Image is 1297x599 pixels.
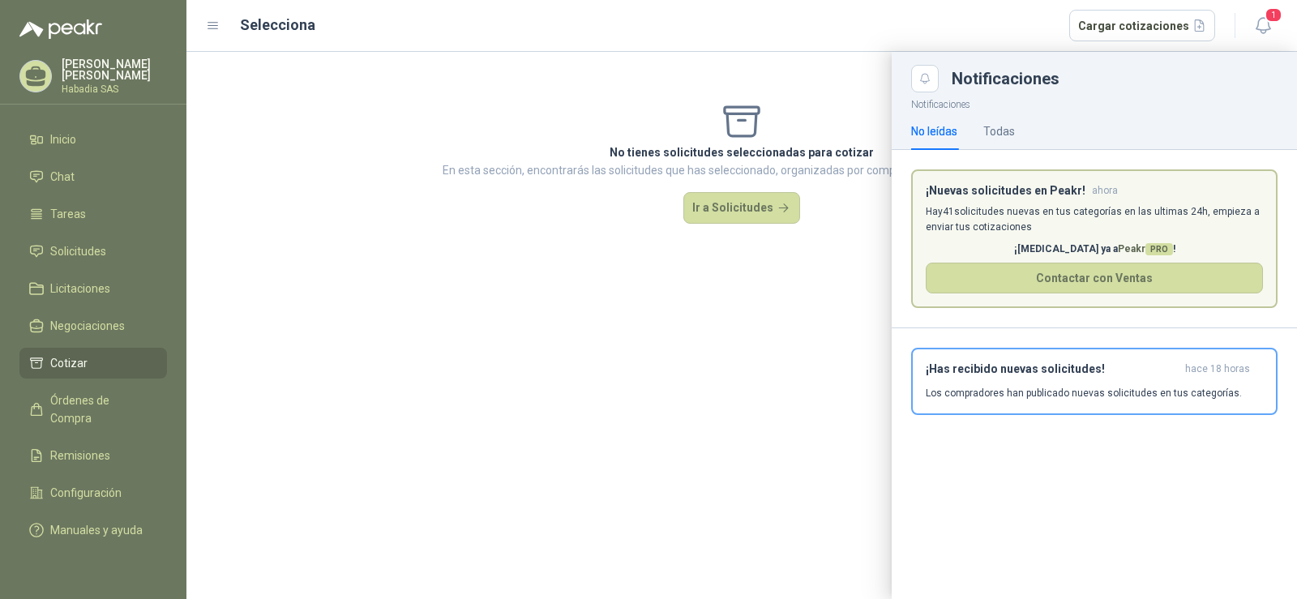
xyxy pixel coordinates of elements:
p: Los compradores han publicado nuevas solicitudes en tus categorías. [926,386,1242,400]
span: ahora [1092,184,1118,198]
a: Inicio [19,124,167,155]
button: 1 [1248,11,1278,41]
a: Solicitudes [19,236,167,267]
span: Chat [50,168,75,186]
span: PRO [1145,243,1173,255]
button: ¡Has recibido nuevas solicitudes!hace 18 horas Los compradores han publicado nuevas solicitudes e... [911,348,1278,415]
a: Licitaciones [19,273,167,304]
span: Órdenes de Compra [50,391,152,427]
span: Tareas [50,205,86,223]
span: Peakr [1118,243,1173,255]
button: Close [911,65,939,92]
span: Inicio [50,130,76,148]
p: Habadia SAS [62,84,167,94]
button: Contactar con Ventas [926,263,1263,293]
p: [PERSON_NAME] [PERSON_NAME] [62,58,167,81]
button: Cargar cotizaciones [1069,10,1216,42]
a: Órdenes de Compra [19,385,167,434]
span: Licitaciones [50,280,110,297]
p: ¡[MEDICAL_DATA] ya a ! [926,242,1263,257]
a: Cotizar [19,348,167,379]
a: Configuración [19,477,167,508]
div: Notificaciones [952,71,1278,87]
span: Manuales y ayuda [50,521,143,539]
a: Manuales y ayuda [19,515,167,546]
div: No leídas [911,122,957,140]
span: Remisiones [50,447,110,464]
span: Configuración [50,484,122,502]
h3: ¡Nuevas solicitudes en Peakr! [926,184,1085,198]
span: Negociaciones [50,317,125,335]
p: Hay 41 solicitudes nuevas en tus categorías en las ultimas 24h, empieza a enviar tus cotizaciones [926,204,1263,235]
span: hace 18 horas [1185,362,1250,376]
a: Chat [19,161,167,192]
h3: ¡Has recibido nuevas solicitudes! [926,362,1179,376]
span: Cotizar [50,354,88,372]
a: Tareas [19,199,167,229]
p: Notificaciones [892,92,1297,113]
h2: Selecciona [240,14,315,36]
a: Negociaciones [19,310,167,341]
span: Solicitudes [50,242,106,260]
img: Logo peakr [19,19,102,39]
span: 1 [1265,7,1282,23]
div: Todas [983,122,1015,140]
a: Remisiones [19,440,167,471]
